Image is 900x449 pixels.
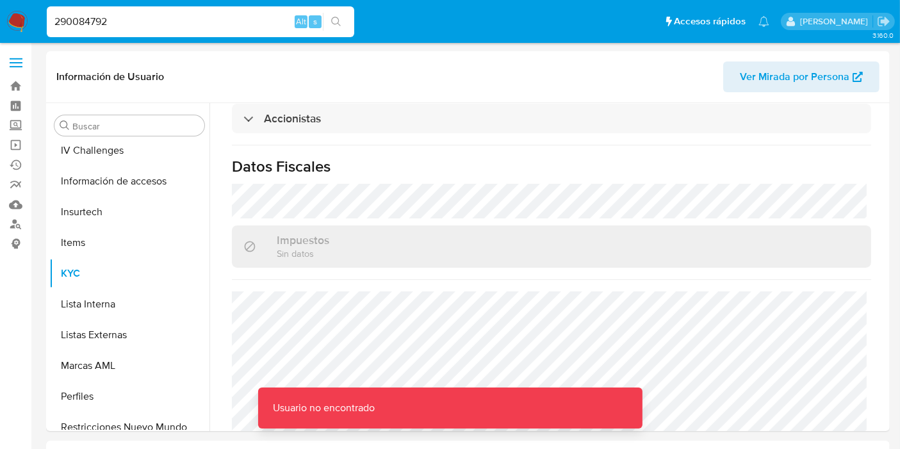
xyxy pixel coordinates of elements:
[60,120,70,131] button: Buscar
[232,157,871,176] h1: Datos Fiscales
[49,135,209,166] button: IV Challenges
[49,258,209,289] button: KYC
[758,16,769,27] a: Notificaciones
[47,13,354,30] input: Buscar usuario o caso...
[49,227,209,258] button: Items
[49,166,209,197] button: Información de accesos
[232,225,871,267] div: ImpuestosSin datos
[277,247,329,259] p: Sin datos
[49,381,209,412] button: Perfiles
[56,70,164,83] h1: Información de Usuario
[49,350,209,381] button: Marcas AML
[49,320,209,350] button: Listas Externas
[277,233,329,247] h3: Impuestos
[674,15,746,28] span: Accesos rápidos
[740,61,849,92] span: Ver Mirada por Persona
[800,15,872,28] p: marianathalie.grajeda@mercadolibre.com.mx
[232,104,871,133] div: Accionistas
[264,111,321,126] h3: Accionistas
[72,120,199,132] input: Buscar
[49,197,209,227] button: Insurtech
[723,61,880,92] button: Ver Mirada por Persona
[49,289,209,320] button: Lista Interna
[313,15,317,28] span: s
[323,13,349,31] button: search-icon
[296,15,306,28] span: Alt
[877,15,890,28] a: Salir
[258,388,391,429] p: Usuario no encontrado
[49,412,209,443] button: Restricciones Nuevo Mundo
